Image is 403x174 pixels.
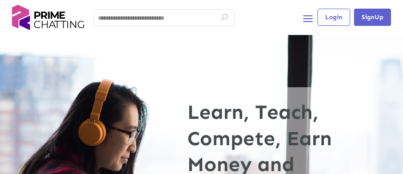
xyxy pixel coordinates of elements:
span: Login [325,13,342,21]
span: SignUp [362,13,383,21]
button: Login [318,9,350,26]
img: logo [12,5,84,30]
button: SignUp [354,9,391,26]
img: h-menu.svg [303,15,313,22]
